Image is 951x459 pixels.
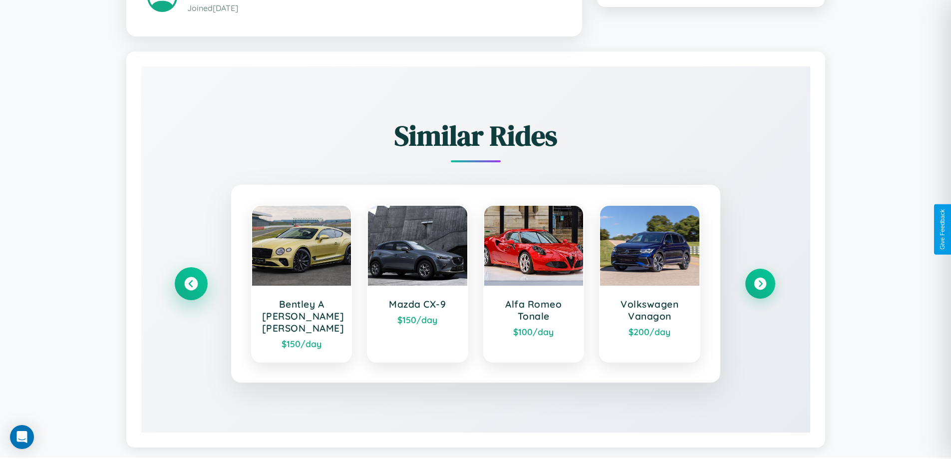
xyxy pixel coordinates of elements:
h3: Volkswagen Vanagon [610,298,689,322]
a: Alfa Romeo Tonale$100/day [483,205,585,363]
div: $ 150 /day [378,314,457,325]
h3: Alfa Romeo Tonale [494,298,574,322]
a: Mazda CX-9$150/day [367,205,468,363]
h2: Similar Rides [176,116,775,155]
h3: Bentley A [PERSON_NAME] [PERSON_NAME] [262,298,341,334]
div: Give Feedback [939,209,946,250]
h3: Mazda CX-9 [378,298,457,310]
div: $ 100 /day [494,326,574,337]
div: $ 150 /day [262,338,341,349]
a: Volkswagen Vanagon$200/day [599,205,700,363]
div: $ 200 /day [610,326,689,337]
div: Open Intercom Messenger [10,425,34,449]
a: Bentley A [PERSON_NAME] [PERSON_NAME]$150/day [251,205,352,363]
p: Joined [DATE] [187,1,561,15]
